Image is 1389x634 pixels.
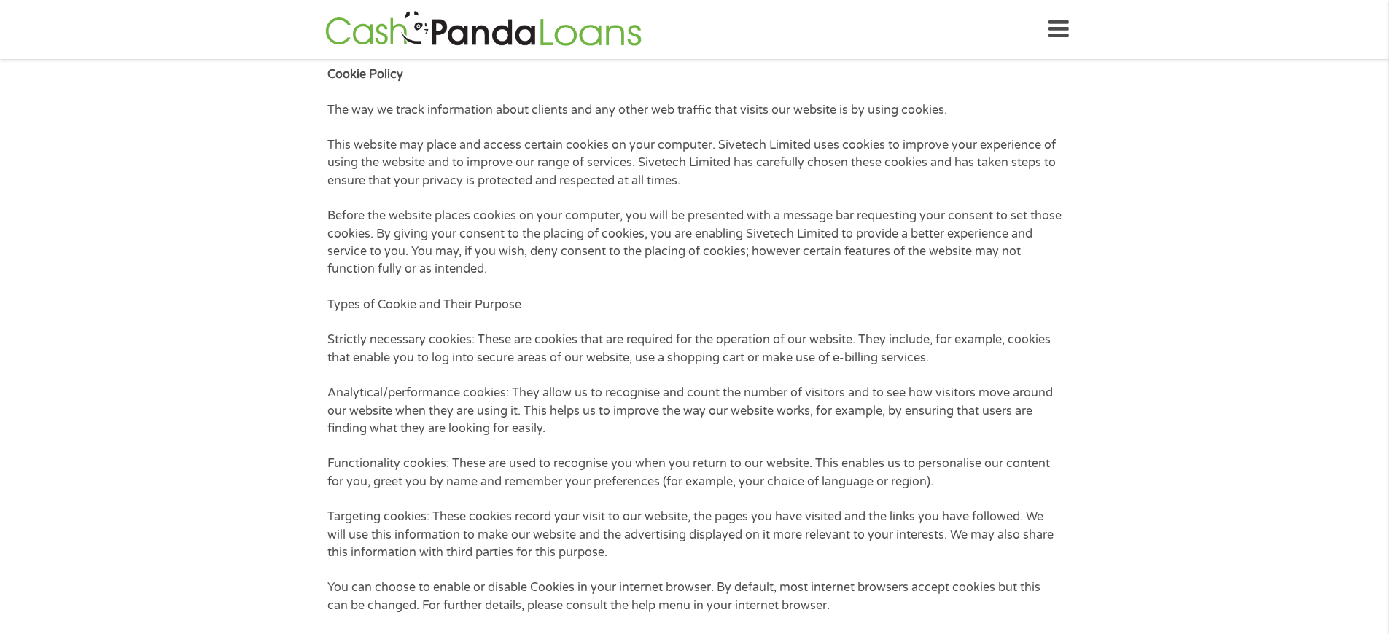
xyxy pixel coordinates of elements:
p: This website may place and access certain cookies on your computer. Sivetech Limited uses cookies... [327,136,1062,189]
p: Analytical/performance cookies: They allow us to recognise and count the number of visitors and t... [327,384,1062,437]
p: Targeting cookies: These cookies record your visit to our website, the pages you have visited and... [327,508,1062,561]
p: Types of Cookie and Their Purpose [327,296,1062,313]
p: Before the website places cookies on your computer, you will be presented with a message bar requ... [327,207,1062,278]
strong: Cookie Policy [327,67,403,82]
img: GetLoanNow Logo [321,9,646,50]
p: Strictly necessary cookies: These are cookies that are required for the operation of our website.... [327,331,1062,367]
p: You can choose to enable or disable Cookies in your internet browser. By default, most internet b... [327,579,1062,614]
p: The way we track information about clients and any other web traffic that visits our website is b... [327,101,1062,119]
p: Functionality cookies: These are used to recognise you when you return to our website. This enabl... [327,455,1062,490]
